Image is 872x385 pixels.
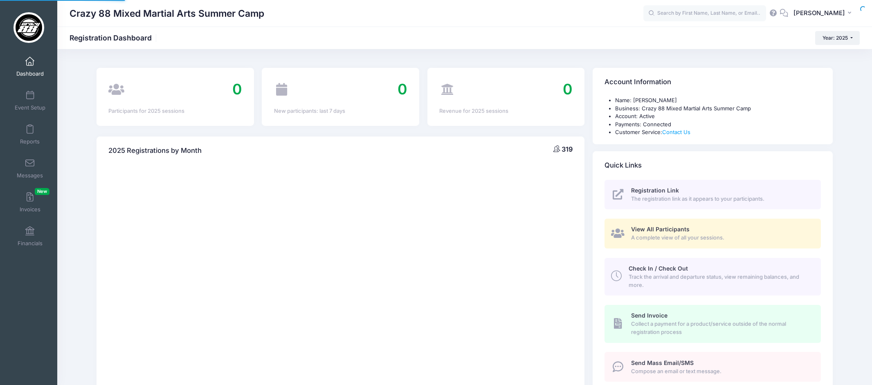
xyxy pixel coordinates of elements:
span: Dashboard [16,70,44,77]
span: Collect a payment for a product/service outside of the normal registration process [631,320,811,336]
li: Payments: Connected [615,121,820,129]
span: The registration link as it appears to your participants. [631,195,811,203]
button: [PERSON_NAME] [788,4,860,23]
span: Send Invoice [631,312,667,319]
a: Reports [11,120,49,149]
a: InvoicesNew [11,188,49,217]
span: Compose an email or text message. [631,367,811,376]
span: Year: 2025 [823,35,848,41]
span: 319 [562,145,573,153]
span: Check In / Check Out [629,265,688,272]
span: A complete view of all your sessions. [631,234,811,242]
a: Check In / Check Out Track the arrival and departure status, view remaining balances, and more. [605,258,820,295]
h4: Account Information [605,71,671,94]
h4: 2025 Registrations by Month [108,139,202,162]
span: Messages [17,172,43,179]
a: Event Setup [11,86,49,115]
a: Contact Us [662,129,690,135]
a: Messages [11,154,49,183]
div: Revenue for 2025 sessions [439,107,573,115]
h4: Quick Links [605,154,642,177]
span: 0 [398,80,407,98]
a: Registration Link The registration link as it appears to your participants. [605,180,820,210]
div: Participants for 2025 sessions [108,107,242,115]
span: Reports [20,138,40,145]
span: Registration Link [631,187,679,194]
a: Dashboard [11,52,49,81]
span: 0 [563,80,573,98]
li: Business: Crazy 88 Mixed Martial Arts Summer Camp [615,105,820,113]
img: Crazy 88 Mixed Martial Arts Summer Camp [13,12,44,43]
span: Invoices [20,206,40,213]
span: View All Participants [631,226,690,233]
h1: Crazy 88 Mixed Martial Arts Summer Camp [70,4,264,23]
a: Send Mass Email/SMS Compose an email or text message. [605,352,820,382]
span: Event Setup [15,104,45,111]
span: Track the arrival and departure status, view remaining balances, and more. [629,273,811,289]
input: Search by First Name, Last Name, or Email... [643,5,766,22]
span: Financials [18,240,43,247]
span: Send Mass Email/SMS [631,359,694,366]
a: Send Invoice Collect a payment for a product/service outside of the normal registration process [605,305,820,342]
a: Financials [11,222,49,251]
li: Customer Service: [615,128,820,137]
li: Name: [PERSON_NAME] [615,96,820,105]
h1: Registration Dashboard [70,34,159,42]
div: New participants: last 7 days [274,107,407,115]
span: [PERSON_NAME] [793,9,845,18]
span: 0 [232,80,242,98]
li: Account: Active [615,112,820,121]
button: Year: 2025 [815,31,860,45]
a: View All Participants A complete view of all your sessions. [605,219,820,248]
span: New [35,188,49,195]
